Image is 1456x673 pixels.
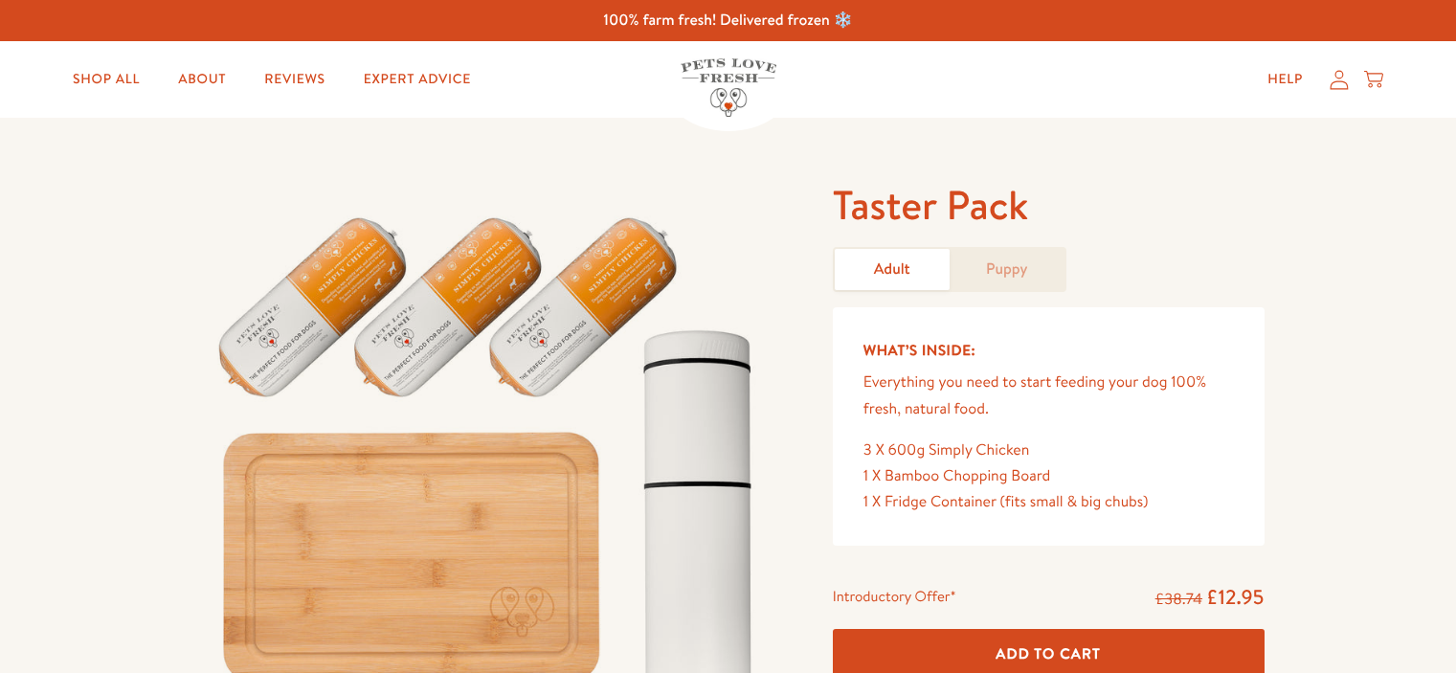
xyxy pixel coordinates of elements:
[950,249,1064,290] a: Puppy
[249,60,340,99] a: Reviews
[681,58,776,117] img: Pets Love Fresh
[996,643,1101,663] span: Add To Cart
[163,60,241,99] a: About
[57,60,155,99] a: Shop All
[863,370,1234,421] p: Everything you need to start feeding your dog 100% fresh, natural food.
[863,465,1051,486] span: 1 X Bamboo Chopping Board
[833,584,956,613] div: Introductory Offer*
[833,179,1265,232] h1: Taster Pack
[1206,583,1265,611] span: £12.95
[1155,589,1202,610] s: £38.74
[863,489,1234,515] div: 1 X Fridge Container (fits small & big chubs)
[863,437,1234,463] div: 3 X 600g Simply Chicken
[863,338,1234,363] h5: What’s Inside:
[348,60,486,99] a: Expert Advice
[835,249,950,290] a: Adult
[1252,60,1318,99] a: Help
